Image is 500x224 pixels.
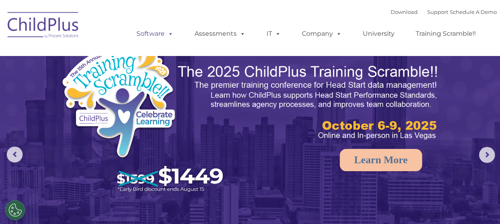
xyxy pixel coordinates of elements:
a: Schedule A Demo [450,9,497,15]
span: Last name [111,52,135,58]
a: Assessments [187,26,253,42]
span: Phone number [111,85,144,91]
a: Learn More [340,149,422,171]
img: ChildPlus by Procare Solutions [4,6,83,46]
button: Cookies Settings [5,200,25,220]
a: University [355,26,403,42]
font: | [391,9,497,15]
a: Download [391,9,418,15]
a: IT [259,26,289,42]
a: Company [294,26,350,42]
a: Support [427,9,448,15]
a: Training Scramble!! [408,26,484,42]
a: Software [128,26,181,42]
